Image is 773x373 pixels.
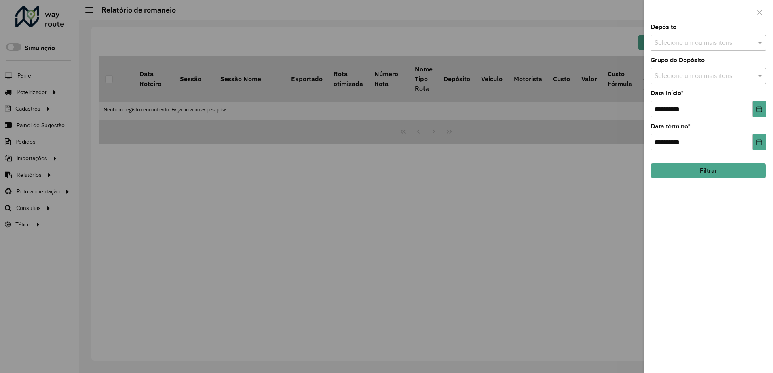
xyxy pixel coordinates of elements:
[753,101,766,117] button: Choose Date
[753,134,766,150] button: Choose Date
[651,88,684,98] label: Data início
[651,122,691,131] label: Data término
[651,22,676,32] label: Depósito
[651,55,705,65] label: Grupo de Depósito
[651,163,766,178] button: Filtrar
